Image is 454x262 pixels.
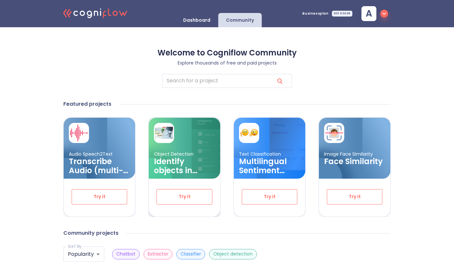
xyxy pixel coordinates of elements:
h3: Multilingual Sentiment Analysis [239,157,300,175]
span: Try it [253,193,286,201]
img: card avatar [240,124,258,142]
h3: Identify objects in images [154,157,215,175]
h3: Transcribe Audio (multi-lingual speech recognition) [69,157,130,175]
h3: Welcome to Cogniflow Community [63,48,391,57]
h4: Community projects [63,230,119,236]
p: Chatbot [116,251,135,257]
button: Try it [71,189,127,205]
span: Business plan [302,12,328,15]
span: Try it [167,193,202,201]
div: SEE USAGE [332,11,352,17]
img: card avatar [325,124,343,142]
img: card ellipse [149,139,192,221]
p: Image Face Similarity [324,151,385,157]
button: Try it [327,189,383,205]
span: Try it [338,193,372,201]
img: card ellipse [234,139,277,221]
p: Extractor [148,251,168,257]
img: card avatar [70,124,88,142]
p: Community [226,17,254,23]
h3: Face Similarity [324,157,385,166]
button: A [356,4,391,23]
p: Dashboard [183,17,210,23]
p: Object detection [213,251,253,257]
p: Explore thousands of free and paid projects [63,60,391,66]
h4: Featured projects [63,101,111,107]
div: Popularity [63,246,104,262]
span: Try it [82,193,116,201]
input: search [162,74,269,88]
p: Classifier [181,251,201,257]
span: A [366,9,372,18]
p: Text Classification [239,151,300,157]
p: Audio Speech2Text [69,151,130,157]
img: card avatar [155,124,173,142]
button: Try it [157,189,212,205]
button: Try it [242,189,297,205]
img: card ellipse [64,139,107,179]
img: card ellipse [319,139,363,179]
p: Object Detection [154,151,215,157]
